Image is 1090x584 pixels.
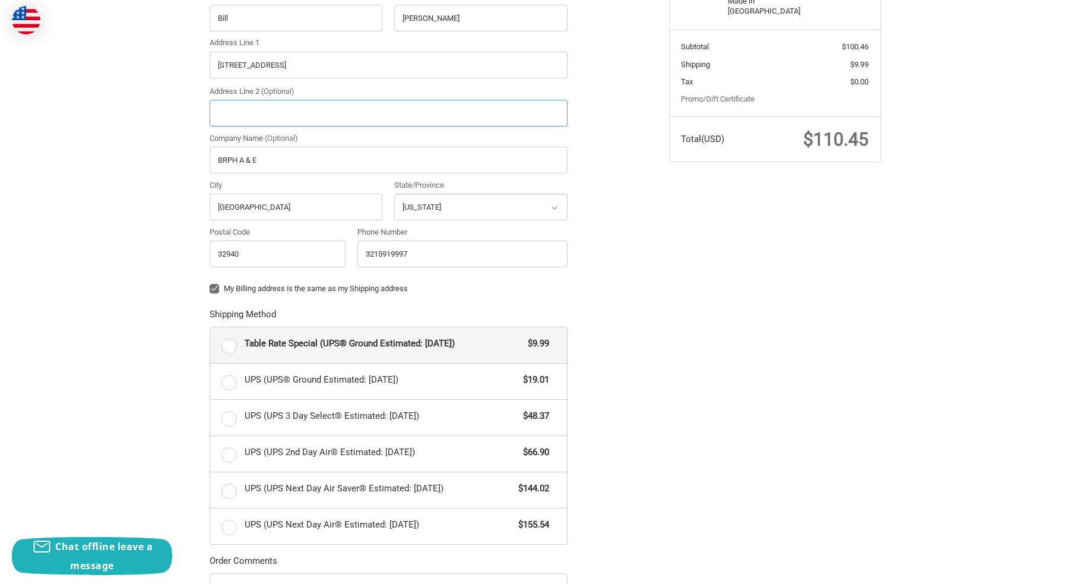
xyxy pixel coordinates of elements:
span: $48.37 [518,409,550,423]
span: UPS (UPS 3 Day Select® Estimated: [DATE]) [245,409,518,423]
small: (Optional) [265,134,298,143]
button: Chat offline leave a message [12,537,172,575]
span: $155.54 [513,518,550,532]
label: Address Line 1 [210,37,568,49]
span: Shipping [681,60,710,69]
label: Address Line 2 [210,86,568,97]
span: $144.02 [513,482,550,495]
label: Company Name [210,132,568,144]
span: Chat offline leave a message [55,540,153,572]
span: Subtotal [681,42,709,51]
span: UPS (UPS Next Day Air Saver® Estimated: [DATE]) [245,482,513,495]
span: $19.01 [518,373,550,387]
label: My Billing address is the same as my Shipping address [210,284,568,293]
label: Postal Code [210,226,346,238]
span: $9.99 [850,60,869,69]
span: Tax [681,77,693,86]
span: $66.90 [518,446,550,459]
span: Total (USD) [681,134,724,144]
span: UPS (UPS® Ground Estimated: [DATE]) [245,373,518,387]
label: City [210,179,383,191]
span: $100.46 [842,42,869,51]
small: (Optional) [261,87,294,96]
label: Phone Number [357,226,568,238]
iframe: Google Customer Reviews [992,552,1090,584]
span: $110.45 [803,129,869,150]
img: duty and tax information for United States [12,6,40,34]
span: UPS (UPS Next Day Air® Estimated: [DATE]) [245,518,513,532]
a: Promo/Gift Certificate [681,94,755,103]
span: UPS (UPS 2nd Day Air® Estimated: [DATE]) [245,446,518,459]
span: $0.00 [850,77,869,86]
span: Table Rate Special (UPS® Ground Estimated: [DATE]) [245,337,522,351]
legend: Shipping Method [210,308,276,327]
span: $9.99 [522,337,550,351]
label: State/Province [394,179,568,191]
legend: Order Comments [210,554,277,573]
